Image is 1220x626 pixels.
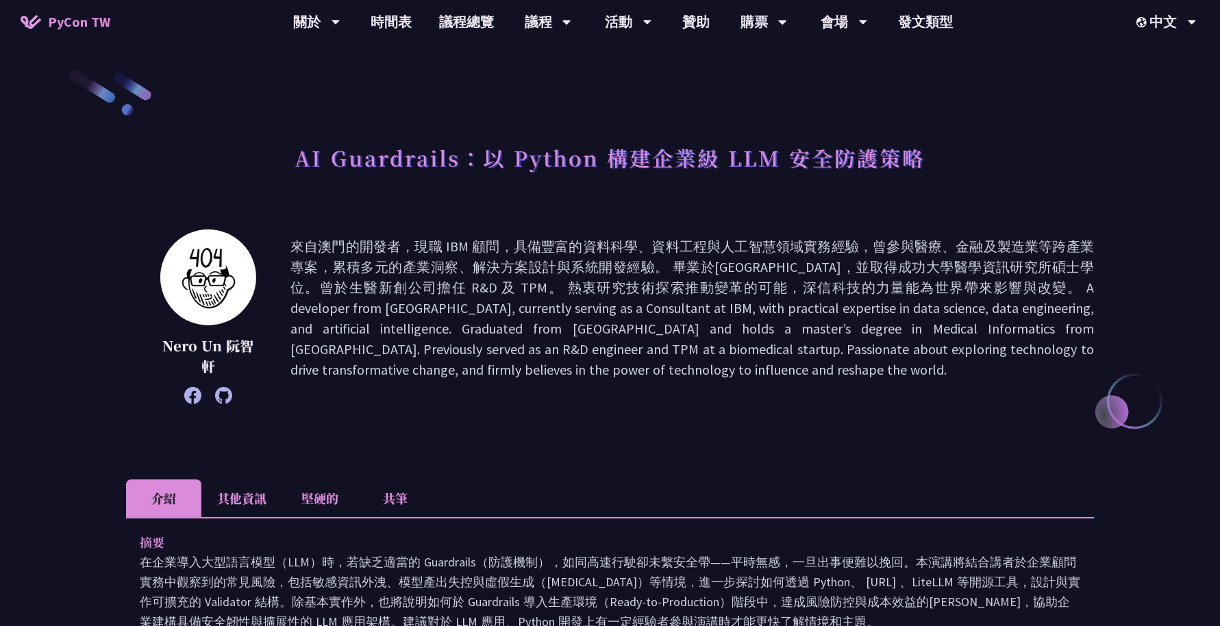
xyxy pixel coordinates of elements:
[126,479,201,517] li: 介紹
[358,479,433,517] li: 共筆
[1136,17,1150,27] img: 區域設定圖標
[682,13,710,30] font: 贊助
[821,13,849,30] font: 會場
[295,137,925,178] h1: AI Guardrails：以 Python 構建企業級 LLM 安全防護策略
[21,15,41,29] img: PyCon TW 2025 首頁圖標
[439,13,494,30] font: 議程總覽
[606,13,633,30] font: 活動
[48,13,110,30] font: PyCon TW
[160,336,256,377] p: Nero Un 阮智軒
[898,13,953,30] font: 發文類型
[160,229,256,325] img: Nero Un 阮智軒
[525,13,552,30] font: 議程
[294,13,321,30] font: 關於
[301,489,338,507] font: 堅硬的
[371,13,412,30] font: 時間表
[201,479,282,517] li: 其他資訊
[740,13,768,30] font: 購票
[7,5,124,39] a: PyCon TW
[1150,13,1178,30] font: 中文
[290,236,1094,397] p: 來自澳門的開發者，現職 IBM 顧問，具備豐富的資料科學、資料工程與人工智慧領域實務經驗，曾參與醫療、金融及製造業等跨產業專案，累積多元的產業洞察、解決方案設計與系統開發經驗。 畢業於[GEOG...
[140,533,164,551] font: 摘要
